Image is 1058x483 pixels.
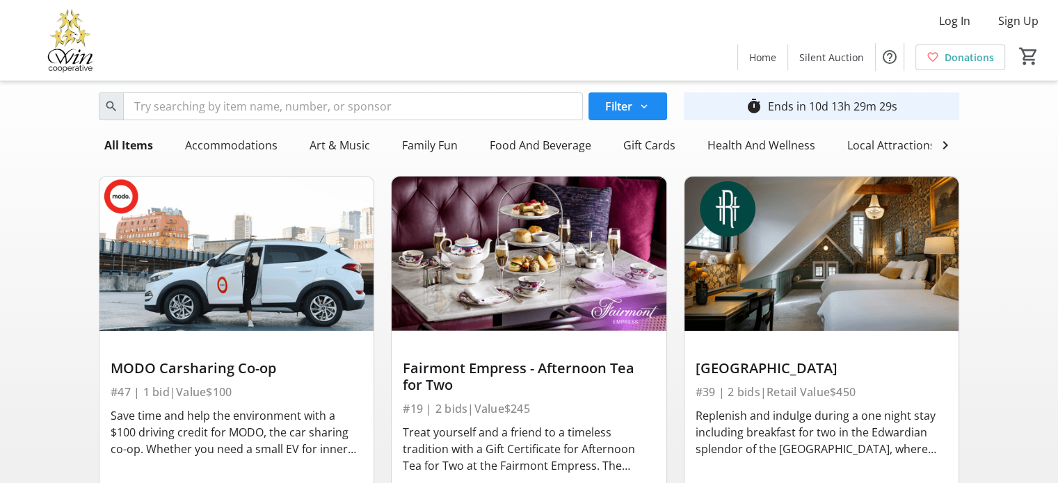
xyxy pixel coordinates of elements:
span: Donations [945,50,994,65]
div: #19 | 2 bids | Value $245 [403,399,655,418]
img: Rosemead House Hotel [684,177,959,331]
div: Local Attractions [842,131,941,159]
a: Home [738,44,787,70]
div: Health And Wellness [702,131,821,159]
span: Log In [939,13,970,29]
div: Treat yourself and a friend to a timeless tradition with a Gift Certificate for Afternoon Tea for... [403,424,655,474]
div: Ends in 10d 13h 29m 29s [768,98,897,115]
input: Try searching by item name, number, or sponsor [123,92,583,120]
div: Gift Cards [618,131,681,159]
div: Replenish and indulge during a one night stay including breakfast for two in the Edwardian splend... [696,407,947,457]
div: MODO Carsharing Co-op [111,360,362,377]
a: Donations [915,44,1005,70]
button: Cart [1016,44,1041,69]
div: #47 | 1 bid | Value $100 [111,382,362,402]
button: Log In [928,10,981,32]
span: Filter [605,98,632,115]
div: Art & Music [304,131,376,159]
span: Home [749,50,776,65]
img: MODO Carsharing Co-op [99,177,374,331]
div: All Items [99,131,159,159]
div: Food And Beverage [484,131,597,159]
button: Sign Up [987,10,1050,32]
div: Save time and help the environment with a $100 driving credit for MODO, the car sharing co-op. Wh... [111,407,362,457]
mat-icon: timer_outline [746,98,762,115]
img: Victoria Women In Need Community Cooperative's Logo [8,6,132,75]
button: Help [876,43,904,71]
div: [GEOGRAPHIC_DATA] [696,360,947,377]
div: Accommodations [179,131,283,159]
div: Family Fun [396,131,463,159]
div: Fairmont Empress - Afternoon Tea for Two [403,360,655,393]
span: Sign Up [998,13,1039,29]
button: Filter [588,92,667,120]
a: Silent Auction [788,44,875,70]
div: #39 | 2 bids | Retail Value $450 [696,382,947,402]
span: Silent Auction [799,50,864,65]
img: Fairmont Empress - Afternoon Tea for Two [392,177,666,331]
